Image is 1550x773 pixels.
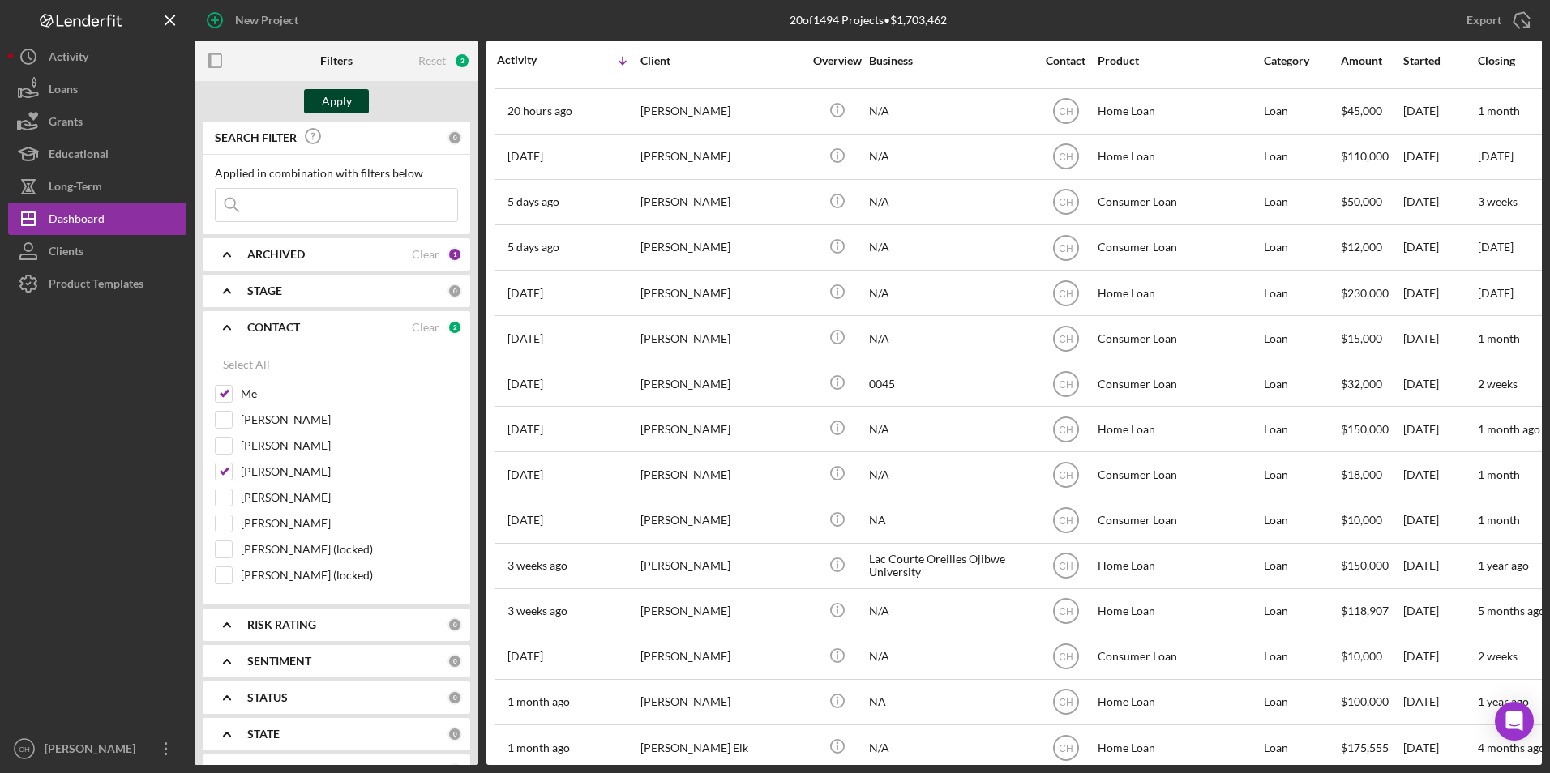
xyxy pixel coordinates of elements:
div: N/A [869,226,1031,269]
div: Consumer Loan [1098,317,1260,360]
div: $175,555 [1341,726,1402,769]
div: [DATE] [1403,635,1476,678]
div: Business [869,54,1031,67]
div: [DATE] [1403,90,1476,133]
div: [DATE] [1403,726,1476,769]
div: Loan [1264,635,1339,678]
div: Loan [1264,362,1339,405]
div: Open Intercom Messenger [1495,702,1534,741]
time: 2025-08-08 17:50 [507,559,567,572]
div: $45,000 [1341,90,1402,133]
div: $110,000 [1341,135,1402,178]
div: 2 [447,320,462,335]
div: New Project [235,4,298,36]
div: Educational [49,138,109,174]
label: [PERSON_NAME] [241,463,458,480]
div: Home Loan [1098,135,1260,178]
time: 1 month [1478,513,1520,527]
button: Long-Term [8,170,186,203]
div: 0 [447,284,462,298]
div: [PERSON_NAME] [640,453,803,496]
div: $50,000 [1341,181,1402,224]
button: Educational [8,138,186,170]
time: 1 month [1478,468,1520,481]
div: [PERSON_NAME] [640,590,803,633]
div: $10,000 [1341,499,1402,542]
b: RISK RATING [247,618,316,631]
div: Loan [1264,317,1339,360]
div: Export [1467,4,1501,36]
button: Product Templates [8,267,186,300]
time: 1 month ago [1478,422,1540,436]
div: 20 of 1494 Projects • $1,703,462 [790,14,947,27]
b: CONTACT [247,321,300,334]
div: [PERSON_NAME] [640,181,803,224]
div: Home Loan [1098,545,1260,587]
text: CH [1059,742,1073,754]
div: 0 [447,654,462,668]
text: CH [1059,515,1073,527]
div: [PERSON_NAME] [640,135,803,178]
div: 0045 [869,362,1031,405]
div: Apply [322,89,352,113]
b: STATUS [247,691,288,704]
div: $18,000 [1341,453,1402,496]
div: Contact [1035,54,1096,67]
div: [DATE] [1403,453,1476,496]
text: CH [1059,242,1073,254]
div: N/A [869,726,1031,769]
time: 5 months ago [1478,604,1545,617]
time: [DATE] [1478,240,1514,254]
div: [DATE] [1403,317,1476,360]
div: Home Loan [1098,408,1260,451]
b: STATE [247,728,280,741]
time: 2025-08-19 19:02 [507,378,543,391]
div: [DATE] [1403,135,1476,178]
div: [PERSON_NAME] [640,635,803,678]
div: Consumer Loan [1098,181,1260,224]
div: [DATE] [1403,681,1476,724]
div: Select All [223,348,270,381]
text: CH [1059,470,1073,481]
div: [PERSON_NAME] [640,317,803,360]
div: $100,000 [1341,681,1402,724]
div: [PERSON_NAME] [640,90,803,133]
text: CH [1059,197,1073,208]
label: [PERSON_NAME] [241,412,458,428]
a: Clients [8,235,186,267]
button: CH[PERSON_NAME] [8,732,186,765]
div: Loan [1264,545,1339,587]
div: $230,000 [1341,271,1402,314]
div: N/A [869,590,1031,633]
div: Home Loan [1098,681,1260,724]
div: N/A [869,135,1031,178]
div: Consumer Loan [1098,362,1260,405]
div: 0 [447,617,462,632]
div: [DATE] [1403,499,1476,542]
div: Clients [49,235,83,271]
div: 3 [454,53,470,69]
div: Loan [1264,726,1339,769]
time: [DATE] [1478,286,1514,300]
div: Loan [1264,453,1339,496]
button: Activity [8,41,186,73]
a: Grants [8,105,186,138]
button: Dashboard [8,203,186,235]
div: NA [869,681,1031,724]
time: 2025-08-26 19:03 [507,105,572,117]
div: N/A [869,181,1031,224]
div: Overview [807,54,867,67]
div: Loan [1264,408,1339,451]
div: [PERSON_NAME] [640,499,803,542]
div: Consumer Loan [1098,226,1260,269]
time: 1 year ago [1478,558,1529,572]
div: Loan [1264,135,1339,178]
button: Select All [215,348,278,381]
text: CH [1059,424,1073,435]
div: [PERSON_NAME] [41,732,146,769]
div: Activity [497,53,568,66]
div: $15,000 [1341,317,1402,360]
